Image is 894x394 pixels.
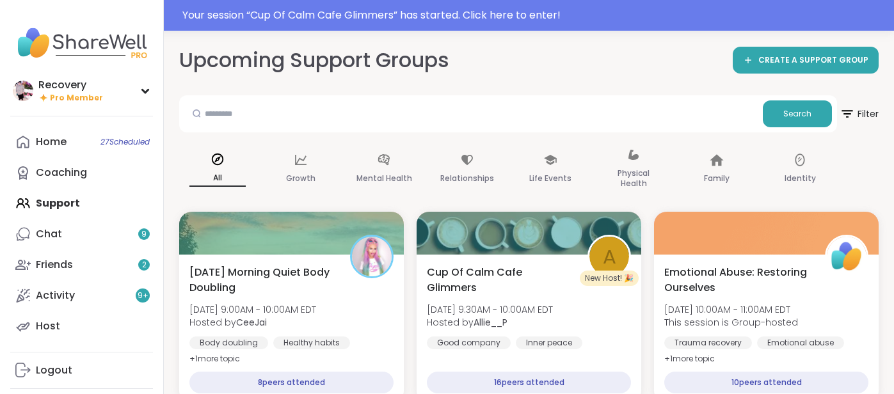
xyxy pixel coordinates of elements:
[427,316,553,329] span: Hosted by
[10,249,153,280] a: Friends2
[664,336,752,349] div: Trauma recovery
[273,336,350,349] div: Healthy habits
[286,171,315,186] p: Growth
[38,78,103,92] div: Recovery
[474,316,507,329] b: Allie__P
[580,271,639,286] div: New Host! 🎉
[10,219,153,249] a: Chat9
[10,280,153,311] a: Activity9+
[36,258,73,272] div: Friends
[189,336,268,349] div: Body doubling
[236,316,267,329] b: CeeJai
[10,20,153,65] img: ShareWell Nav Logo
[36,363,72,377] div: Logout
[182,8,886,23] div: Your session “ Cup Of Calm Cafe Glimmers ” has started. Click here to enter!
[189,265,336,295] span: [DATE] Morning Quiet Body Doubling
[704,171,730,186] p: Family
[758,55,868,66] span: CREATE A SUPPORT GROUP
[138,290,148,301] span: 9 +
[427,303,553,316] span: [DATE] 9:30AM - 10:00AM EDT
[427,265,573,295] span: Cup Of Calm Cafe Glimmers
[427,372,631,393] div: 16 peers attended
[827,237,866,276] img: ShareWell
[36,319,60,333] div: Host
[664,372,868,393] div: 10 peers attended
[783,108,811,120] span: Search
[840,98,879,129] span: Filter
[427,336,511,349] div: Good company
[516,336,582,349] div: Inner peace
[36,288,75,303] div: Activity
[189,303,316,316] span: [DATE] 9:00AM - 10:00AM EDT
[141,229,147,240] span: 9
[50,93,103,104] span: Pro Member
[529,171,571,186] p: Life Events
[440,171,494,186] p: Relationships
[100,137,150,147] span: 27 Scheduled
[13,81,33,101] img: Recovery
[10,157,153,188] a: Coaching
[36,166,87,180] div: Coaching
[664,316,798,329] span: This session is Group-hosted
[189,170,246,187] p: All
[10,355,153,386] a: Logout
[733,47,879,74] a: CREATE A SUPPORT GROUP
[189,316,316,329] span: Hosted by
[785,171,816,186] p: Identity
[179,46,449,75] h2: Upcoming Support Groups
[10,127,153,157] a: Home27Scheduled
[757,336,844,349] div: Emotional abuse
[840,95,879,132] button: Filter
[10,311,153,342] a: Host
[664,265,811,295] span: Emotional Abuse: Restoring Ourselves
[356,171,412,186] p: Mental Health
[36,227,62,241] div: Chat
[605,166,662,191] p: Physical Health
[664,303,798,316] span: [DATE] 10:00AM - 11:00AM EDT
[189,372,394,393] div: 8 peers attended
[603,242,616,272] span: A
[763,100,832,127] button: Search
[142,260,147,271] span: 2
[352,237,392,276] img: CeeJai
[36,135,67,149] div: Home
